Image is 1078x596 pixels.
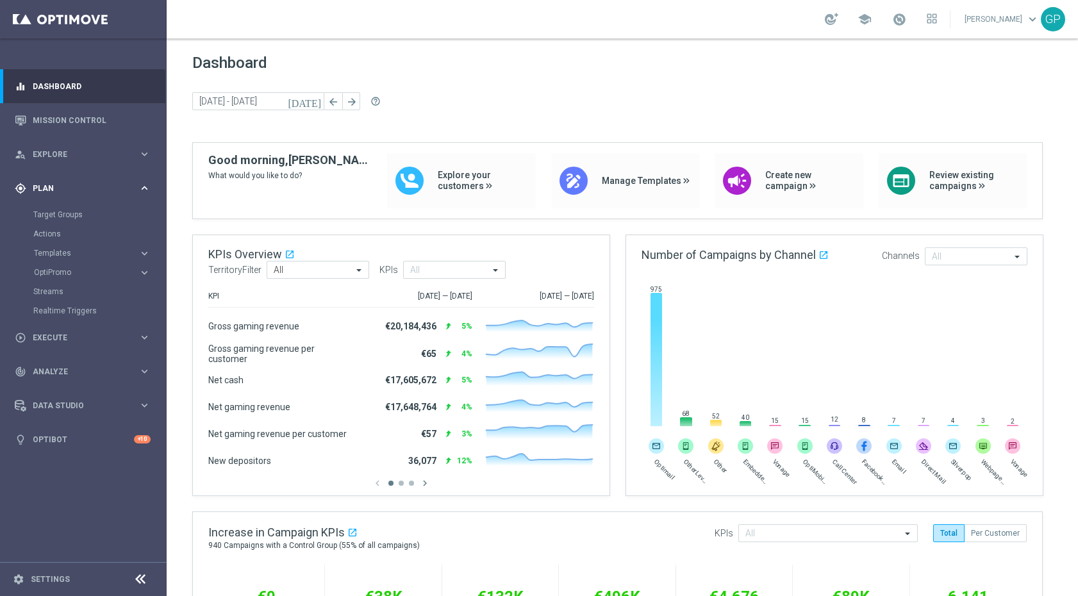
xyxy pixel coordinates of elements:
div: Templates [33,244,165,263]
span: Execute [33,334,138,342]
a: Settings [31,575,70,583]
div: Actions [33,224,165,244]
div: Streams [33,282,165,301]
div: Mission Control [15,103,151,137]
div: Plan [15,183,138,194]
i: keyboard_arrow_right [138,331,151,344]
div: Optibot [15,422,151,456]
i: keyboard_arrow_right [138,267,151,279]
i: track_changes [15,366,26,377]
i: keyboard_arrow_right [138,365,151,377]
i: keyboard_arrow_right [138,399,151,411]
i: person_search [15,149,26,160]
div: +10 [134,435,151,443]
span: school [858,12,872,26]
i: equalizer [15,81,26,92]
a: Actions [33,229,133,239]
i: keyboard_arrow_right [138,148,151,160]
button: Templates keyboard_arrow_right [33,248,151,258]
i: gps_fixed [15,183,26,194]
i: keyboard_arrow_right [138,182,151,194]
a: [PERSON_NAME]keyboard_arrow_down [963,10,1041,29]
div: Realtime Triggers [33,301,165,320]
div: Data Studio [15,400,138,411]
i: lightbulb [15,434,26,445]
a: Streams [33,286,133,297]
button: Data Studio keyboard_arrow_right [14,401,151,411]
button: Mission Control [14,115,151,126]
span: OptiPromo [34,269,126,276]
button: gps_fixed Plan keyboard_arrow_right [14,183,151,194]
a: Dashboard [33,69,151,103]
div: Target Groups [33,205,165,224]
i: keyboard_arrow_right [138,247,151,260]
button: OptiPromo keyboard_arrow_right [33,267,151,277]
button: lightbulb Optibot +10 [14,435,151,445]
div: GP [1041,7,1065,31]
button: person_search Explore keyboard_arrow_right [14,149,151,160]
div: Explore [15,149,138,160]
div: OptiPromo [34,269,138,276]
div: Dashboard [15,69,151,103]
a: Target Groups [33,210,133,220]
div: Execute [15,332,138,344]
a: Optibot [33,422,134,456]
span: Explore [33,151,138,158]
i: settings [13,574,24,585]
div: OptiPromo [33,263,165,282]
button: play_circle_outline Execute keyboard_arrow_right [14,333,151,343]
div: Templates [34,249,138,257]
span: Templates [34,249,126,257]
div: Analyze [15,366,138,377]
span: keyboard_arrow_down [1025,12,1040,26]
a: Realtime Triggers [33,306,133,316]
span: Data Studio [33,402,138,410]
a: Mission Control [33,103,151,137]
button: track_changes Analyze keyboard_arrow_right [14,367,151,377]
span: Analyze [33,368,138,376]
span: Plan [33,185,138,192]
i: play_circle_outline [15,332,26,344]
button: equalizer Dashboard [14,81,151,92]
